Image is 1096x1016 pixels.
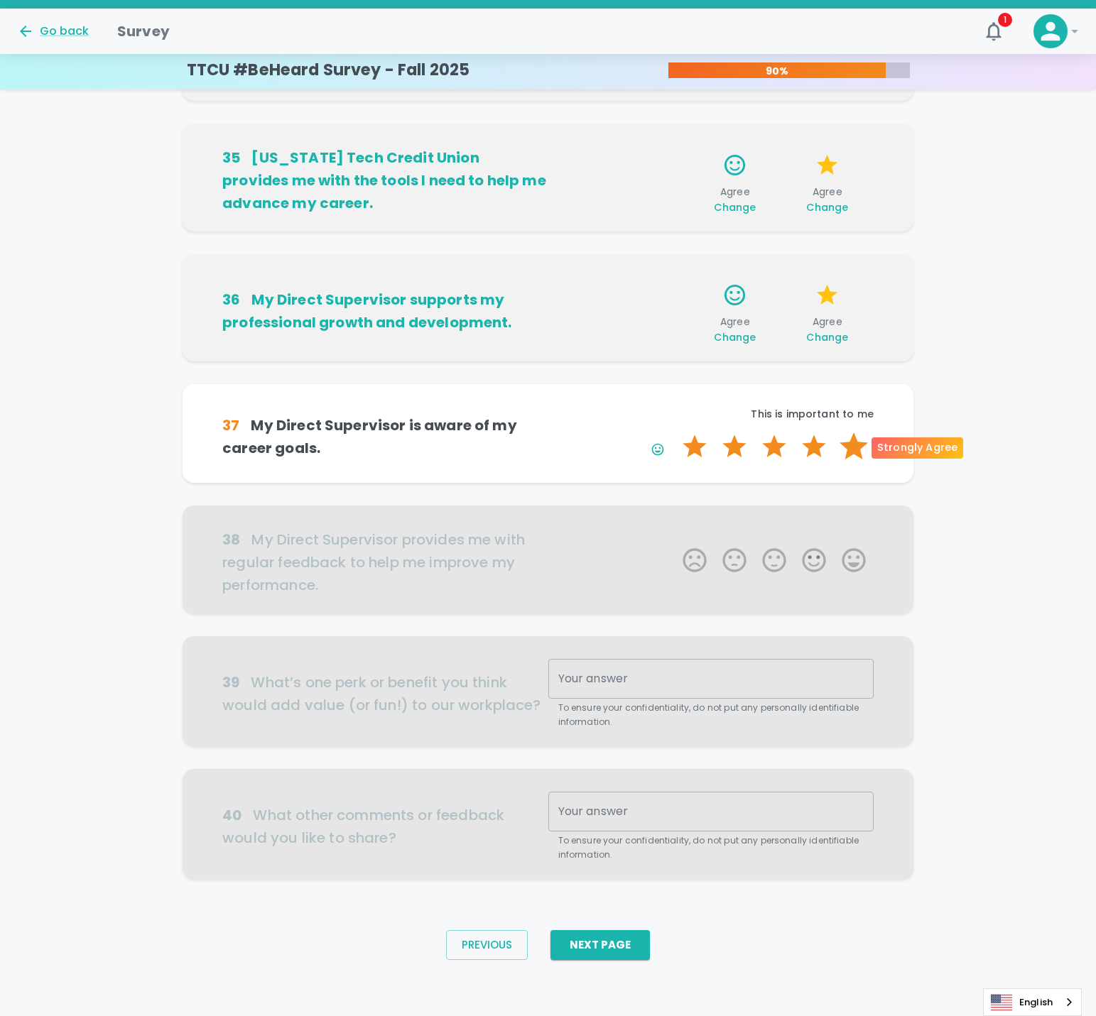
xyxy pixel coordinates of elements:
[806,200,848,214] span: Change
[550,930,650,960] button: Next Page
[668,64,885,78] p: 90%
[983,988,1082,1016] aside: Language selected: English
[187,60,470,80] h4: TTCU #BeHeard Survey - Fall 2025
[695,315,776,344] span: Agree
[17,23,89,40] button: Go back
[998,13,1012,27] span: 1
[787,315,868,344] span: Agree
[872,437,963,459] div: Strongly Agree
[222,146,548,214] h6: [US_STATE] Tech Credit Union provides me with the tools I need to help me advance my career.
[222,414,548,459] h6: My Direct Supervisor is aware of my career goals.
[787,185,868,214] span: Agree
[222,414,239,437] div: 37
[117,20,170,43] h1: Survey
[222,288,548,334] h6: My Direct Supervisor supports my professional growth and development.
[222,146,240,169] div: 35
[977,14,1011,48] button: 1
[446,930,528,960] button: Previous
[984,989,1081,1015] a: English
[806,330,848,344] span: Change
[548,407,874,421] p: This is important to me
[714,330,756,344] span: Change
[983,988,1082,1016] div: Language
[714,200,756,214] span: Change
[695,185,776,214] span: Agree
[222,288,240,311] div: 36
